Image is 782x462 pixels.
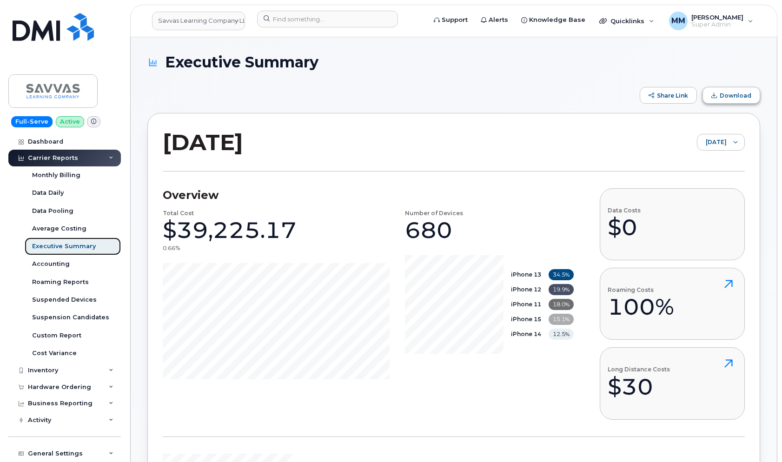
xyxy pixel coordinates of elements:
[511,286,541,293] b: iPhone 12
[720,92,751,99] span: Download
[405,216,452,244] div: 680
[608,207,641,213] h4: Data Costs
[549,284,574,295] span: 19.9%
[511,316,541,323] b: iPhone 15
[163,216,297,244] div: $39,225.17
[511,271,541,278] b: iPhone 13
[742,422,775,455] iframe: Messenger Launcher
[697,134,727,151] span: September 2025
[600,268,745,340] button: Roaming Costs100%
[511,330,541,337] b: iPhone 14
[549,329,574,340] span: 12.5%
[165,54,318,70] span: Executive Summary
[640,87,697,104] button: Share Link
[549,314,574,325] span: 15.1%
[163,210,194,216] h4: Total Cost
[405,210,463,216] h4: Number of Devices
[608,366,670,372] h4: Long Distance Costs
[608,373,670,401] div: $30
[511,301,541,308] b: iPhone 11
[608,293,674,321] div: 100%
[163,128,243,156] h2: [DATE]
[549,269,574,280] span: 34.5%
[163,244,180,252] div: 0.66%
[608,287,674,293] h4: Roaming Costs
[657,92,688,99] span: Share Link
[163,188,574,202] h3: Overview
[600,347,745,419] button: Long Distance Costs$30
[549,299,574,310] span: 18.0%
[702,87,760,104] button: Download
[608,213,641,241] div: $0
